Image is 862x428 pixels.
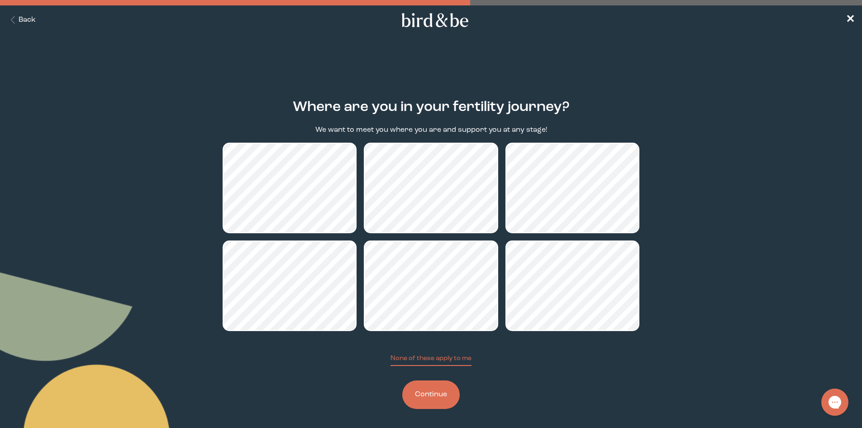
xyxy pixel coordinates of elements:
[817,385,853,419] iframe: Gorgias live chat messenger
[293,97,570,118] h2: Where are you in your fertility journey?
[402,380,460,409] button: Continue
[7,15,36,25] button: Back Button
[846,12,855,28] a: ✕
[315,125,547,135] p: We want to meet you where you are and support you at any stage!
[391,354,471,366] button: None of these apply to me
[846,14,855,25] span: ✕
